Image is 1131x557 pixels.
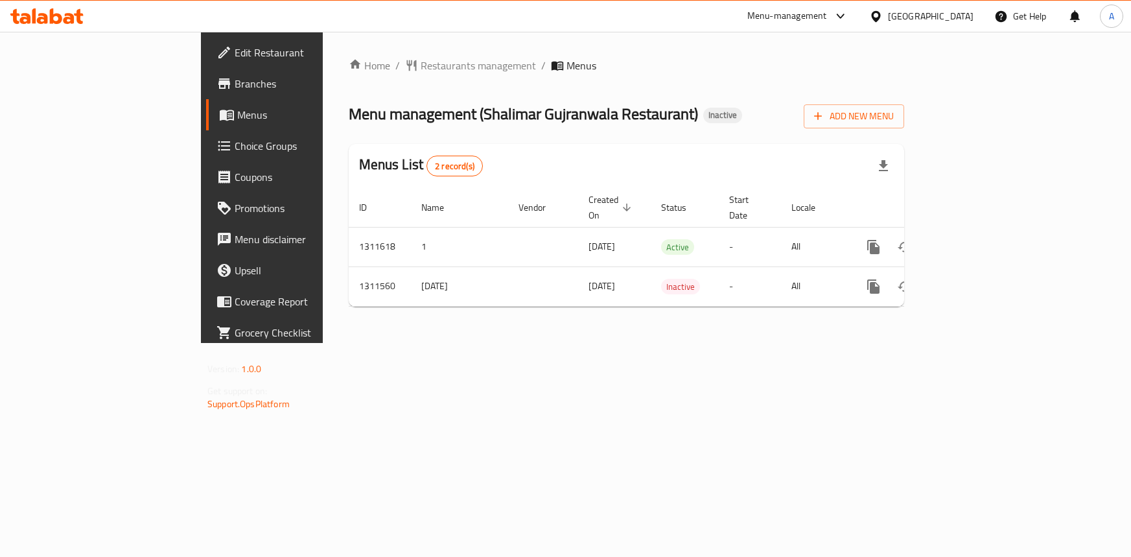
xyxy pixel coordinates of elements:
a: Restaurants management [405,58,536,73]
span: Promotions [235,200,379,216]
div: Active [661,239,694,255]
span: Inactive [703,110,742,121]
a: Choice Groups [206,130,390,161]
div: Total records count [426,156,483,176]
span: Locale [791,200,832,215]
td: 1 [411,227,508,267]
span: Start Date [729,192,765,223]
button: more [858,231,889,263]
span: Menu management ( Shalimar Gujranwala Restaurant ) [349,99,698,128]
div: Export file [868,150,899,182]
span: Branches [235,76,379,91]
span: Choice Groups [235,138,379,154]
button: more [858,271,889,302]
a: Coupons [206,161,390,193]
span: Edit Restaurant [235,45,379,60]
span: [DATE] [589,278,615,294]
span: Menus [237,107,379,123]
a: Coverage Report [206,286,390,317]
a: Menus [206,99,390,130]
button: Change Status [889,231,920,263]
span: Menus [566,58,596,73]
td: - [719,227,781,267]
span: Get support on: [207,383,267,399]
table: enhanced table [349,188,993,307]
span: ID [359,200,384,215]
span: Grocery Checklist [235,325,379,340]
span: Name [421,200,461,215]
a: Menu disclaimer [206,224,390,255]
span: Add New Menu [814,108,894,124]
span: Restaurants management [421,58,536,73]
a: Support.OpsPlatform [207,396,290,412]
span: Vendor [519,200,563,215]
a: Upsell [206,255,390,286]
td: All [781,227,848,267]
li: / [541,58,546,73]
span: Status [661,200,703,215]
nav: breadcrumb [349,58,904,73]
span: Coupons [235,169,379,185]
span: Menu disclaimer [235,231,379,247]
th: Actions [848,188,993,228]
div: [GEOGRAPHIC_DATA] [888,9,974,23]
a: Edit Restaurant [206,37,390,68]
span: Upsell [235,263,379,278]
div: Menu-management [747,8,827,24]
li: / [395,58,400,73]
span: Inactive [661,279,700,294]
td: - [719,267,781,306]
span: Created On [589,192,635,223]
span: 1.0.0 [241,361,261,377]
td: All [781,267,848,306]
span: Coverage Report [235,294,379,309]
a: Promotions [206,193,390,224]
span: A [1109,9,1114,23]
span: 2 record(s) [427,160,482,172]
td: [DATE] [411,267,508,306]
button: Change Status [889,271,920,302]
h2: Menus List [359,155,483,176]
a: Branches [206,68,390,99]
span: Version: [207,361,239,377]
a: Grocery Checklist [206,317,390,348]
button: Add New Menu [804,104,904,128]
span: Active [661,240,694,255]
div: Inactive [703,108,742,123]
span: [DATE] [589,238,615,255]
